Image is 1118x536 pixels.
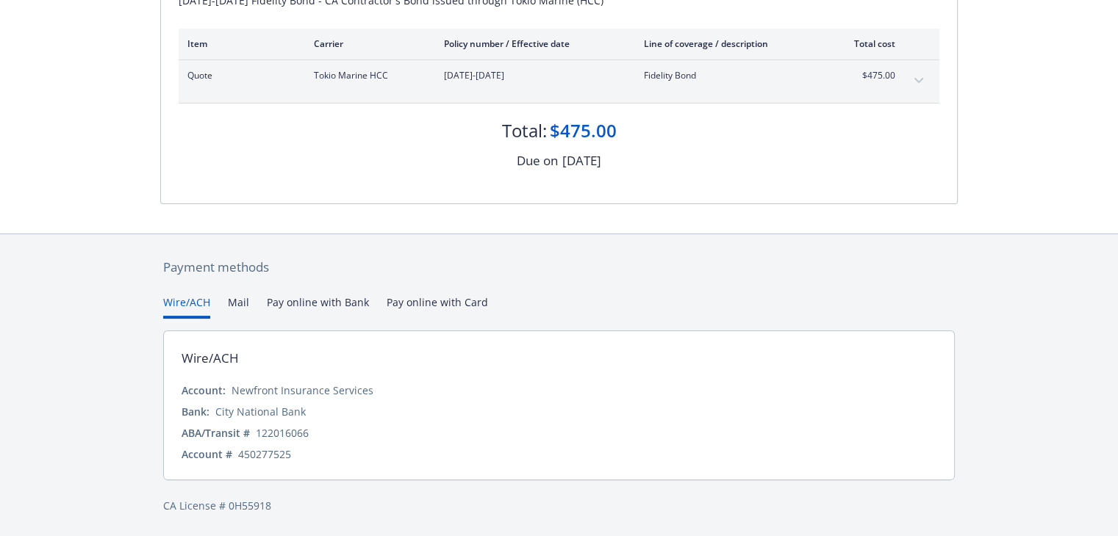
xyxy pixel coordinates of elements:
[228,294,249,319] button: Mail
[182,404,209,419] div: Bank:
[387,294,488,319] button: Pay online with Card
[187,37,290,50] div: Item
[444,37,620,50] div: Policy number / Effective date
[840,37,895,50] div: Total cost
[238,446,291,462] div: 450277525
[562,151,601,170] div: [DATE]
[314,69,420,82] span: Tokio Marine HCC
[644,69,817,82] span: Fidelity Bond
[517,151,558,170] div: Due on
[179,60,939,103] div: QuoteTokio Marine HCC[DATE]-[DATE]Fidelity Bond$475.00expand content
[163,258,955,277] div: Payment methods
[215,404,306,419] div: City National Bank
[907,69,931,93] button: expand content
[187,69,290,82] span: Quote
[182,425,250,441] div: ABA/Transit #
[267,294,369,319] button: Pay online with Bank
[444,69,620,82] span: [DATE]-[DATE]
[840,69,895,82] span: $475.00
[502,118,547,143] div: Total:
[550,118,617,143] div: $475.00
[163,294,210,319] button: Wire/ACH
[644,37,817,50] div: Line of coverage / description
[182,383,226,398] div: Account:
[256,425,309,441] div: 122016066
[314,37,420,50] div: Carrier
[232,383,373,398] div: Newfront Insurance Services
[182,349,239,368] div: Wire/ACH
[182,446,232,462] div: Account #
[163,498,955,513] div: CA License # 0H55918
